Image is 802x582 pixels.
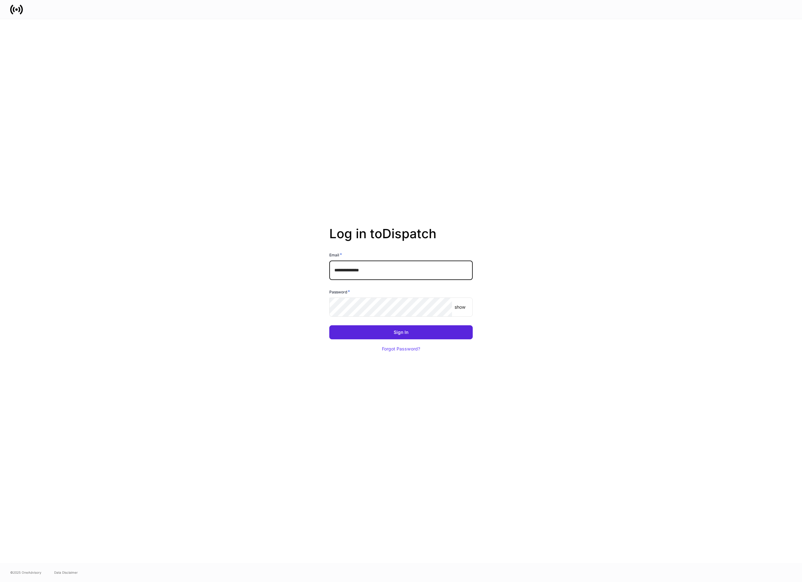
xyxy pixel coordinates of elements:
button: Sign In [329,325,473,339]
h6: Password [329,289,350,295]
a: Data Disclaimer [54,570,78,575]
div: Forgot Password? [382,347,420,351]
span: © 2025 OneAdvisory [10,570,41,575]
div: Sign In [394,330,408,335]
h6: Email [329,252,342,258]
p: show [455,304,465,310]
button: Forgot Password? [374,342,428,356]
h2: Log in to Dispatch [329,226,473,252]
